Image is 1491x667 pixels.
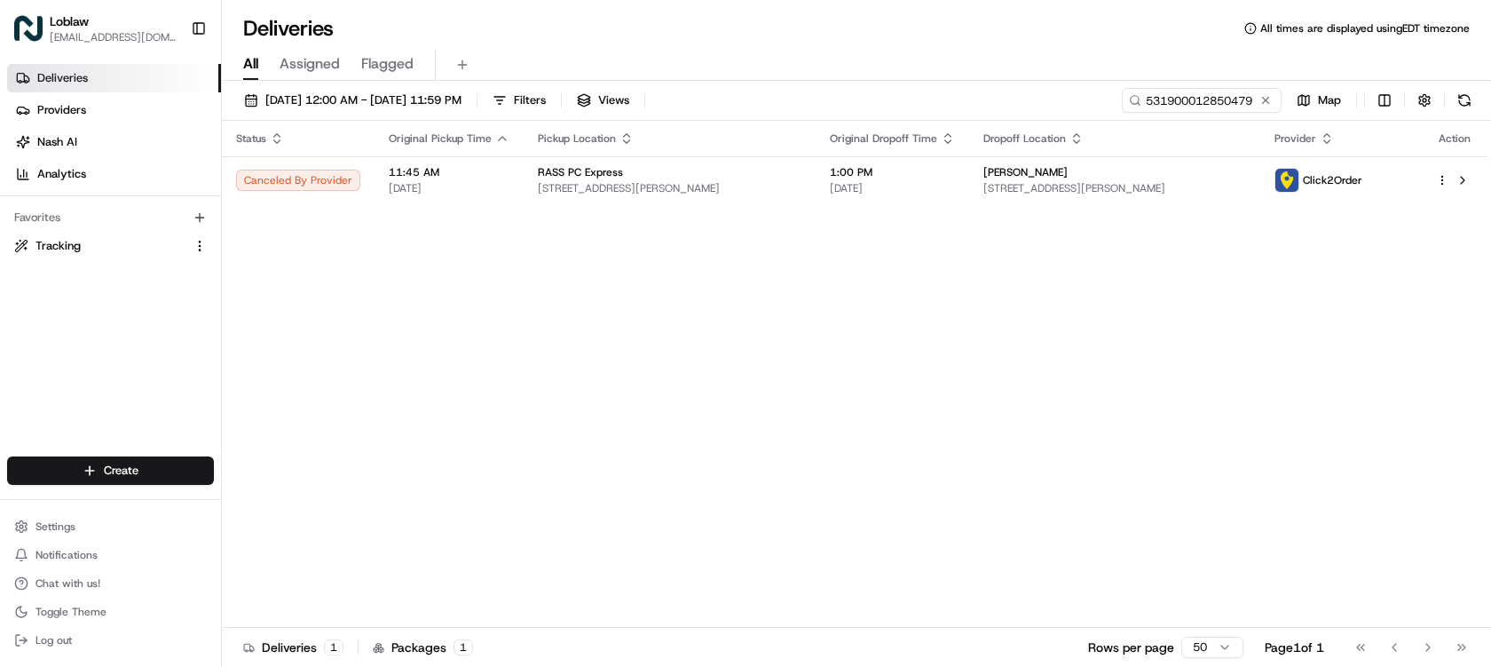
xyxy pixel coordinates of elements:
[7,7,184,50] button: LoblawLoblaw[EMAIL_ADDRESS][DOMAIN_NAME]
[598,92,629,108] span: Views
[50,12,89,30] button: Loblaw
[7,232,214,260] button: Tracking
[373,639,473,656] div: Packages
[361,53,414,75] span: Flagged
[983,131,1066,146] span: Dropoff Location
[35,605,106,619] span: Toggle Theme
[1289,88,1349,113] button: Map
[389,131,492,146] span: Original Pickup Time
[1122,88,1282,113] input: Type to search
[7,571,214,596] button: Chat with us!
[1088,639,1174,656] p: Rows per page
[830,181,955,195] span: [DATE]
[35,576,100,591] span: Chat with us!
[236,131,266,146] span: Status
[830,131,937,146] span: Original Dropoff Time
[538,131,616,146] span: Pickup Location
[1265,639,1324,656] div: Page 1 of 1
[389,165,509,179] span: 11:45 AM
[538,181,801,195] span: [STREET_ADDRESS][PERSON_NAME]
[37,134,77,150] span: Nash AI
[830,165,955,179] span: 1:00 PM
[1260,21,1470,36] span: All times are displayed using EDT timezone
[1318,92,1341,108] span: Map
[243,639,343,656] div: Deliveries
[35,548,98,562] span: Notifications
[14,238,185,254] a: Tracking
[7,64,221,92] a: Deliveries
[983,181,1247,195] span: [STREET_ADDRESS][PERSON_NAME]
[35,633,72,647] span: Log out
[14,14,43,43] img: Loblaw
[485,88,554,113] button: Filters
[1274,131,1316,146] span: Provider
[50,30,177,44] button: [EMAIL_ADDRESS][DOMAIN_NAME]
[265,92,461,108] span: [DATE] 12:00 AM - [DATE] 11:59 PM
[1303,173,1362,187] span: Click2Order
[454,639,473,655] div: 1
[243,53,258,75] span: All
[35,238,81,254] span: Tracking
[7,600,214,624] button: Toggle Theme
[7,457,214,485] button: Create
[7,160,221,188] a: Analytics
[280,53,340,75] span: Assigned
[514,92,546,108] span: Filters
[37,70,88,86] span: Deliveries
[236,88,469,113] button: [DATE] 12:00 AM - [DATE] 11:59 PM
[7,96,221,124] a: Providers
[104,463,138,479] span: Create
[1452,88,1477,113] button: Refresh
[243,14,334,43] h1: Deliveries
[7,628,214,653] button: Log out
[37,102,86,118] span: Providers
[7,514,214,539] button: Settings
[7,203,214,232] div: Favorites
[7,128,221,156] a: Nash AI
[538,165,623,179] span: RASS PC Express
[389,181,509,195] span: [DATE]
[1436,131,1473,146] div: Action
[35,520,75,534] span: Settings
[983,165,1068,179] span: [PERSON_NAME]
[7,543,214,568] button: Notifications
[324,639,343,655] div: 1
[1275,169,1298,192] img: profile_click2order_cartwheel.png
[569,88,637,113] button: Views
[37,166,86,182] span: Analytics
